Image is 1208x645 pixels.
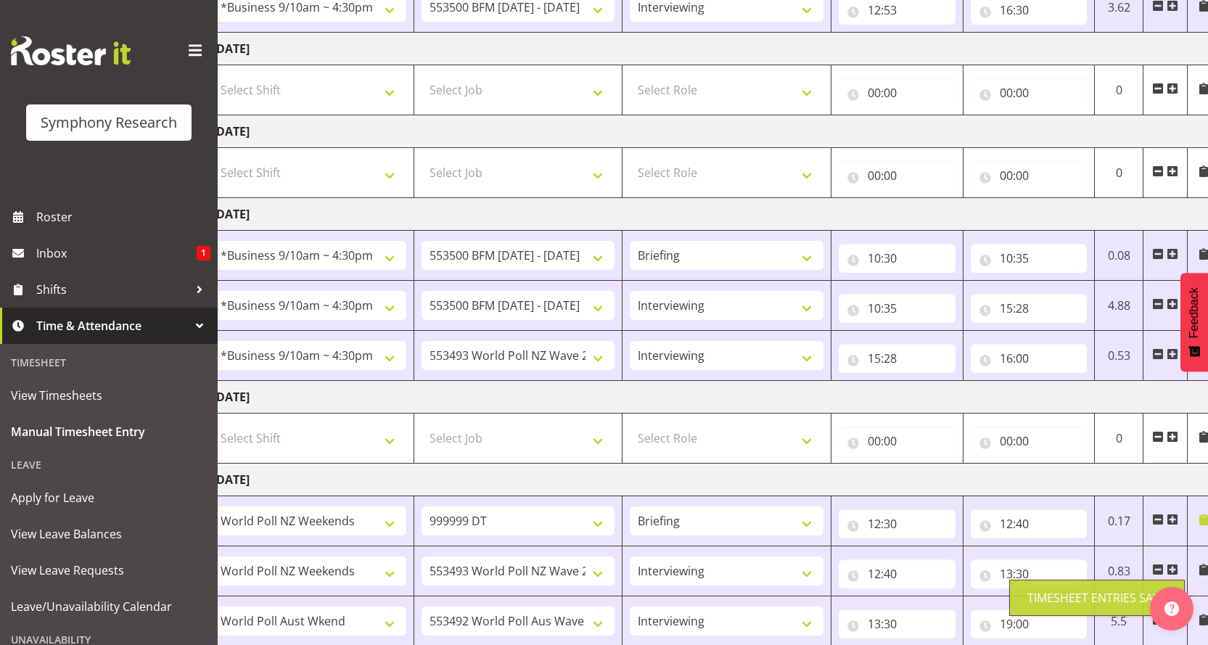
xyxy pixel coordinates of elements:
[4,588,214,625] a: Leave/Unavailability Calendar
[1180,273,1208,371] button: Feedback - Show survey
[4,552,214,588] a: View Leave Requests
[11,385,207,406] span: View Timesheets
[1095,496,1143,546] td: 0.17
[4,348,214,377] div: Timesheet
[839,78,956,107] input: Click to select...
[839,344,956,373] input: Click to select...
[971,344,1088,373] input: Click to select...
[1095,231,1143,281] td: 0.08
[11,487,207,509] span: Apply for Leave
[839,609,956,638] input: Click to select...
[36,315,189,337] span: Time & Attendance
[839,161,956,190] input: Click to select...
[1027,589,1167,607] div: Timesheet Entries Save
[971,609,1088,638] input: Click to select...
[11,523,207,545] span: View Leave Balances
[839,559,956,588] input: Click to select...
[1095,414,1143,464] td: 0
[839,244,956,273] input: Click to select...
[4,480,214,516] a: Apply for Leave
[1095,331,1143,381] td: 0.53
[41,112,177,133] div: Symphony Research
[839,427,956,456] input: Click to select...
[839,509,956,538] input: Click to select...
[1164,601,1179,616] img: help-xxl-2.png
[1095,281,1143,331] td: 4.88
[4,450,214,480] div: Leave
[36,242,197,264] span: Inbox
[4,377,214,414] a: View Timesheets
[1095,148,1143,198] td: 0
[11,421,207,443] span: Manual Timesheet Entry
[11,36,131,65] img: Rosterit website logo
[971,294,1088,323] input: Click to select...
[197,246,210,260] span: 1
[1095,65,1143,115] td: 0
[4,516,214,552] a: View Leave Balances
[11,559,207,581] span: View Leave Requests
[1188,287,1201,338] span: Feedback
[971,509,1088,538] input: Click to select...
[971,161,1088,190] input: Click to select...
[1095,546,1143,596] td: 0.83
[4,414,214,450] a: Manual Timesheet Entry
[971,559,1088,588] input: Click to select...
[971,78,1088,107] input: Click to select...
[36,279,189,300] span: Shifts
[839,294,956,323] input: Click to select...
[11,596,207,617] span: Leave/Unavailability Calendar
[36,206,210,228] span: Roster
[971,427,1088,456] input: Click to select...
[971,244,1088,273] input: Click to select...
